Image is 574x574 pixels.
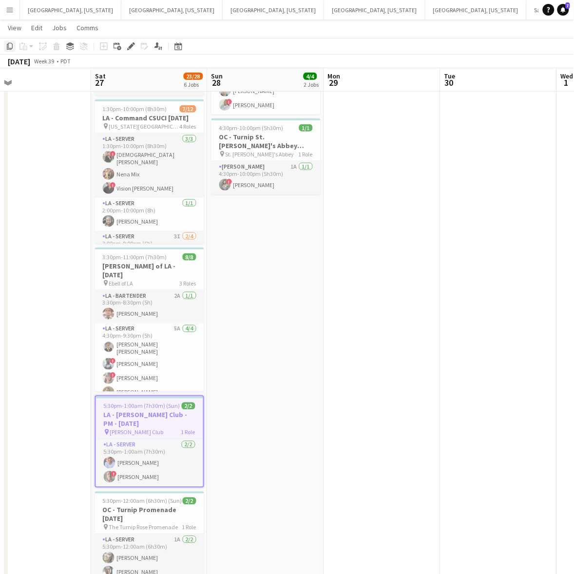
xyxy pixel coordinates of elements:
span: 2/2 [183,497,196,505]
span: Week 39 [32,57,57,65]
span: ! [111,471,117,477]
span: 3 Roles [180,280,196,287]
div: 2 Jobs [304,81,319,88]
span: ! [110,372,116,378]
h3: OC - Turnip St. [PERSON_NAME]'s Abbey [DATE] [211,133,321,150]
app-job-card: 3:30pm-11:00pm (7h30m)8/8[PERSON_NAME] of LA - [DATE] Ebell of LA3 RolesLA - Bartender2A1/13:30pm... [95,248,204,392]
span: 28 [210,77,223,88]
app-card-role: LA - Server3I2/43:00pm-9:00pm (6h) [95,231,204,309]
span: 4 Roles [180,123,196,130]
span: 4/4 [304,73,317,80]
app-job-card: 5:30pm-1:00am (7h30m) (Sun)2/2LA - [PERSON_NAME] Club - PM - [DATE] [PERSON_NAME] Club1 RoleLA - ... [95,396,204,488]
app-card-role: LA - Server1/12:00pm-10:00pm (8h)[PERSON_NAME] [95,198,204,231]
span: 30 [443,77,456,88]
span: 3:30pm-11:00pm (7h30m) [103,253,167,261]
span: 1/1 [299,124,313,132]
div: [DATE] [8,57,30,66]
span: ! [227,179,232,185]
span: 1 [559,77,574,88]
span: Jobs [52,23,67,32]
span: Mon [328,72,341,80]
a: Edit [27,21,46,34]
span: 5:30pm-12:00am (6h30m) (Sun) [103,497,182,505]
span: 1:30pm-10:00pm (8h30m) [103,105,167,113]
button: [GEOGRAPHIC_DATA], [US_STATE] [223,0,324,19]
span: View [8,23,21,32]
span: The Turnip Rose Promenade [109,524,178,531]
span: Ebell of LA [109,280,134,287]
button: [GEOGRAPHIC_DATA], [US_STATE] [20,0,121,19]
span: 2/2 [182,402,195,410]
span: Comms [77,23,98,32]
span: 29 [326,77,341,88]
div: PDT [60,57,71,65]
span: 1 Role [182,524,196,531]
app-job-card: 4:30pm-10:00pm (5h30m)1/1OC - Turnip St. [PERSON_NAME]'s Abbey [DATE] St. [PERSON_NAME]'s Abbey1 ... [211,118,321,194]
span: [PERSON_NAME] Club [110,429,164,436]
span: 1 Role [181,429,195,436]
span: 5:30pm-1:00am (7h30m) (Sun) [104,402,180,410]
span: 1 Role [299,151,313,158]
span: Wed [561,72,574,80]
h3: LA - Command CSUCI [DATE] [95,114,204,122]
app-card-role: LA - Server2/25:30pm-1:00am (7h30m)[PERSON_NAME]![PERSON_NAME] [96,440,203,487]
a: Jobs [48,21,71,34]
span: ! [227,99,232,105]
span: [US_STATE][GEOGRAPHIC_DATA] [109,123,180,130]
h3: [PERSON_NAME] of LA - [DATE] [95,262,204,279]
app-card-role: [PERSON_NAME]1A1/14:30pm-10:00pm (5h30m)![PERSON_NAME] [211,161,321,194]
span: Sun [211,72,223,80]
a: Comms [73,21,102,34]
button: [GEOGRAPHIC_DATA], [US_STATE] [121,0,223,19]
span: Tue [444,72,456,80]
span: 4:30pm-10:00pm (5h30m) [219,124,284,132]
span: 7 [566,2,570,9]
app-card-role: LA - Bartender2A1/13:30pm-8:30pm (5h)[PERSON_NAME] [95,290,204,324]
app-card-role: LA - Server5A4/44:30pm-9:30pm (5h)[PERSON_NAME] [PERSON_NAME]![PERSON_NAME]![PERSON_NAME][PERSON_... [95,324,204,402]
button: [GEOGRAPHIC_DATA], [US_STATE] [324,0,425,19]
span: ! [110,182,116,188]
span: 23/28 [184,73,203,80]
span: ! [110,151,116,157]
div: 6 Jobs [184,81,203,88]
app-card-role: LA - Server3/31:30pm-10:00pm (8h30m)![DEMOGRAPHIC_DATA][PERSON_NAME]Nena Mix!Vision [PERSON_NAME] [95,134,204,198]
button: [GEOGRAPHIC_DATA], [US_STATE] [425,0,527,19]
a: View [4,21,25,34]
span: 8/8 [183,253,196,261]
span: St. [PERSON_NAME]'s Abbey [226,151,294,158]
a: 7 [557,4,569,16]
h3: OC - Turnip Promenade [DATE] [95,506,204,523]
span: 27 [94,77,106,88]
span: Edit [31,23,42,32]
span: Sat [95,72,106,80]
span: ! [110,358,116,364]
span: 7/12 [180,105,196,113]
h3: LA - [PERSON_NAME] Club - PM - [DATE] [96,411,203,428]
app-job-card: 1:30pm-10:00pm (8h30m)7/12LA - Command CSUCI [DATE] [US_STATE][GEOGRAPHIC_DATA]4 RolesLA - Server... [95,99,204,244]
